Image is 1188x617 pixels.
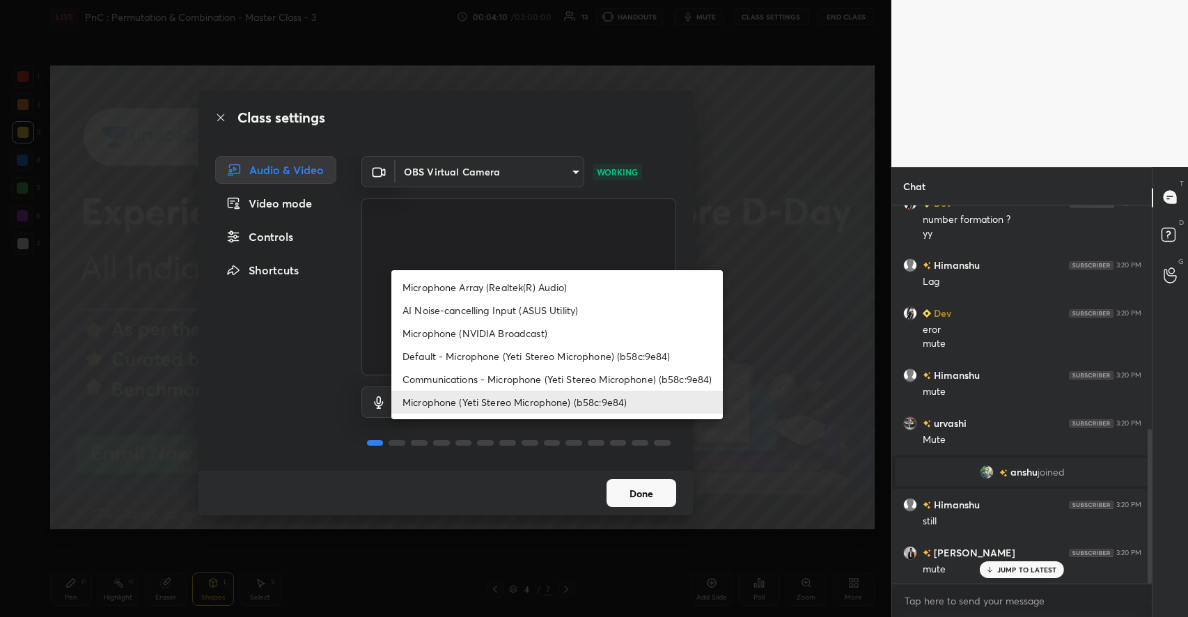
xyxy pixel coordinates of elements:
[391,299,723,322] li: AI Noise-cancelling Input (ASUS Utility)
[391,322,723,345] li: Microphone (NVIDIA Broadcast)
[391,368,723,391] li: Communications - Microphone (Yeti Stereo Microphone) (b58c:9e84)
[391,345,723,368] li: Default - Microphone (Yeti Stereo Microphone) (b58c:9e84)
[391,276,723,299] li: Microphone Array (Realtek(R) Audio)
[391,391,723,414] li: Microphone (Yeti Stereo Microphone) (b58c:9e84)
